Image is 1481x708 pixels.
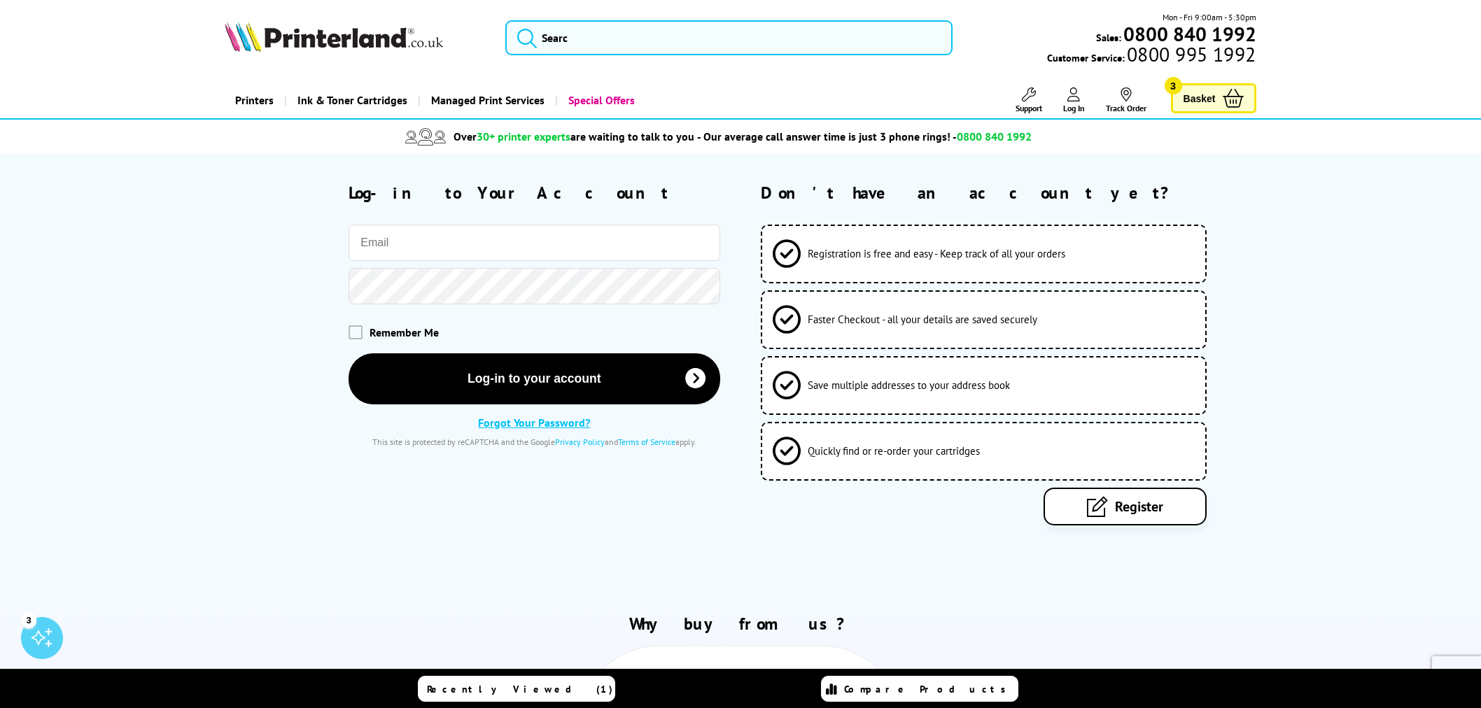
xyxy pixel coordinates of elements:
[454,129,694,143] span: Over are waiting to talk to you
[808,313,1037,326] span: Faster Checkout - all your details are saved securely
[1171,83,1256,113] a: Basket 3
[808,444,980,458] span: Quickly find or re-order your cartridges
[225,613,1256,635] h2: Why buy from us?
[1047,48,1256,64] span: Customer Service:
[225,21,487,55] a: Printerland Logo
[1163,10,1256,24] span: Mon - Fri 9:00am - 5:30pm
[1016,103,1042,113] span: Support
[349,182,720,204] h2: Log-in to Your Account
[297,83,407,118] span: Ink & Toner Cartridges
[1165,77,1182,94] span: 3
[478,416,590,430] a: Forgot Your Password?
[225,21,443,52] img: Printerland Logo
[477,129,570,143] span: 30+ printer experts
[427,683,613,695] span: Recently Viewed (1)
[418,83,555,118] a: Managed Print Services
[1125,48,1256,61] span: 0800 995 1992
[349,353,720,404] button: Log-in to your account
[505,20,953,55] input: Searc
[821,676,1018,702] a: Compare Products
[697,129,1032,143] span: - Our average call answer time is just 3 phone rings! -
[844,683,1013,695] span: Compare Products
[808,247,1065,260] span: Registration is free and easy - Keep track of all your orders
[1063,87,1085,113] a: Log In
[1016,87,1042,113] a: Support
[1115,497,1163,516] span: Register
[349,225,720,261] input: Email
[418,676,615,702] a: Recently Viewed (1)
[808,378,1010,392] span: Save multiple addresses to your address book
[370,325,439,339] span: Remember Me
[1106,87,1146,113] a: Track Order
[1063,103,1085,113] span: Log In
[761,182,1256,204] h2: Don't have an account yet?
[957,129,1032,143] span: 0800 840 1992
[1121,27,1256,41] a: 0800 840 1992
[555,437,605,447] a: Privacy Policy
[21,612,36,628] div: 3
[1044,488,1207,525] a: Register
[618,437,675,447] a: Terms of Service
[349,437,720,447] div: This site is protected by reCAPTCHA and the Google and apply.
[1123,21,1256,47] b: 0800 840 1992
[284,83,418,118] a: Ink & Toner Cartridges
[225,83,284,118] a: Printers
[555,83,645,118] a: Special Offers
[1096,31,1121,44] span: Sales:
[1184,89,1216,108] span: Basket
